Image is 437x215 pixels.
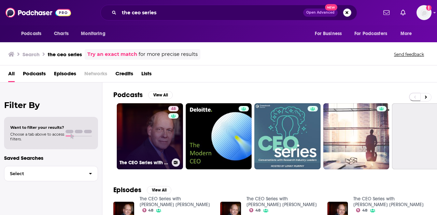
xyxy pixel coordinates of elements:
[325,4,337,11] span: New
[113,91,143,99] h2: Podcasts
[417,5,432,20] span: Logged in as megcassidy
[84,68,107,82] span: Networks
[4,100,98,110] h2: Filter By
[303,9,338,17] button: Open AdvancedNew
[50,27,73,40] a: Charts
[48,51,82,58] h3: the ceo series
[113,91,173,99] a: PodcastsView All
[10,132,64,141] span: Choose a tab above to access filters.
[8,68,15,82] a: All
[10,125,64,130] span: Want to filter your results?
[76,27,114,40] button: open menu
[5,6,71,19] img: Podchaser - Follow, Share and Rate Podcasts
[23,51,40,58] h3: Search
[400,29,412,39] span: More
[140,196,210,208] a: The CEO Series with McGill's Karl Moore
[398,7,408,18] a: Show notifications dropdown
[148,91,173,99] button: View All
[356,208,367,212] a: 48
[381,7,392,18] a: Show notifications dropdown
[119,7,303,18] input: Search podcasts, credits, & more...
[4,171,83,176] span: Select
[353,196,424,208] a: The CEO Series with McGill's Karl Moore
[4,166,98,181] button: Select
[168,106,179,111] a: 48
[16,27,50,40] button: open menu
[246,196,317,208] a: The CEO Series with McGill's Karl Moore
[54,68,76,82] a: Episodes
[417,5,432,20] img: User Profile
[117,103,183,169] a: 48The CEO Series with [PERSON_NAME] [PERSON_NAME]
[249,208,260,212] a: 48
[171,106,176,112] span: 48
[119,160,169,166] h3: The CEO Series with [PERSON_NAME] [PERSON_NAME]
[23,68,46,82] a: Podcasts
[306,11,335,14] span: Open Advanced
[100,5,357,20] div: Search podcasts, credits, & more...
[21,29,41,39] span: Podcasts
[315,29,342,39] span: For Business
[141,68,152,82] a: Lists
[113,186,171,194] a: EpisodesView All
[115,68,133,82] a: Credits
[4,155,98,161] p: Saved Searches
[426,5,432,11] svg: Add a profile image
[310,27,350,40] button: open menu
[139,50,198,58] span: for more precise results
[354,29,387,39] span: For Podcasters
[392,51,426,57] button: Send feedback
[396,27,421,40] button: open menu
[148,209,153,212] span: 48
[362,209,367,212] span: 48
[54,29,69,39] span: Charts
[113,186,141,194] h2: Episodes
[350,27,397,40] button: open menu
[87,50,137,58] a: Try an exact match
[255,209,260,212] span: 48
[142,208,154,212] a: 48
[417,5,432,20] button: Show profile menu
[81,29,105,39] span: Monitoring
[147,186,171,194] button: View All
